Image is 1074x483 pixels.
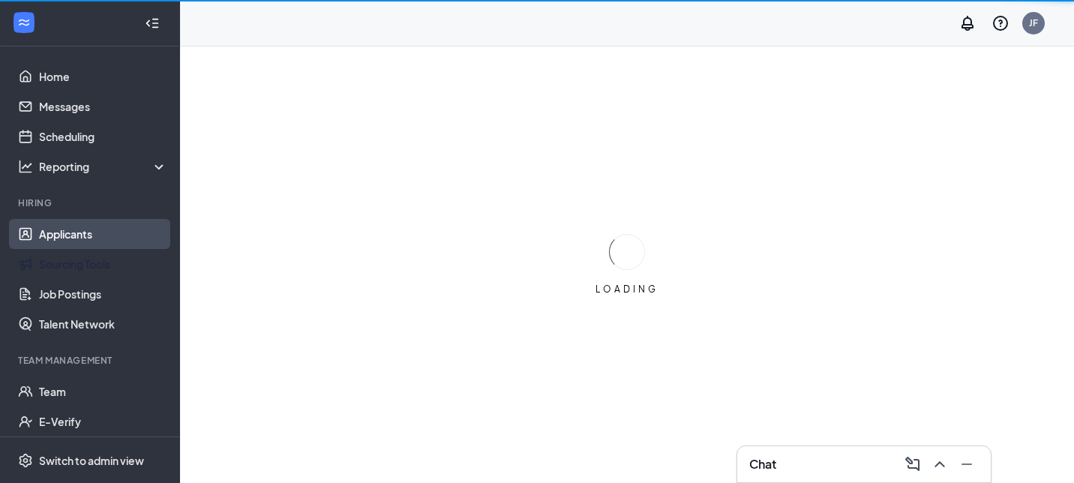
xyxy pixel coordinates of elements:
div: Team Management [18,354,164,367]
div: Reporting [39,159,168,174]
svg: Collapse [145,16,160,31]
a: E-Verify [39,406,167,436]
svg: Minimize [958,455,976,473]
h3: Chat [749,456,776,472]
a: Applicants [39,219,167,249]
div: JF [1029,16,1038,29]
svg: QuestionInfo [991,14,1009,32]
svg: Analysis [18,159,33,174]
svg: ComposeMessage [904,455,922,473]
div: Hiring [18,196,164,209]
div: Switch to admin view [39,453,144,468]
a: Scheduling [39,121,167,151]
div: LOADING [589,283,664,295]
button: ChevronUp [928,452,952,476]
svg: ChevronUp [931,455,949,473]
svg: Settings [18,453,33,468]
svg: WorkstreamLogo [16,15,31,30]
a: Home [39,61,167,91]
a: Talent Network [39,309,167,339]
a: Team [39,376,167,406]
a: Job Postings [39,279,167,309]
a: Sourcing Tools [39,249,167,279]
a: Messages [39,91,167,121]
button: Minimize [955,452,979,476]
button: ComposeMessage [901,452,925,476]
svg: Notifications [958,14,976,32]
